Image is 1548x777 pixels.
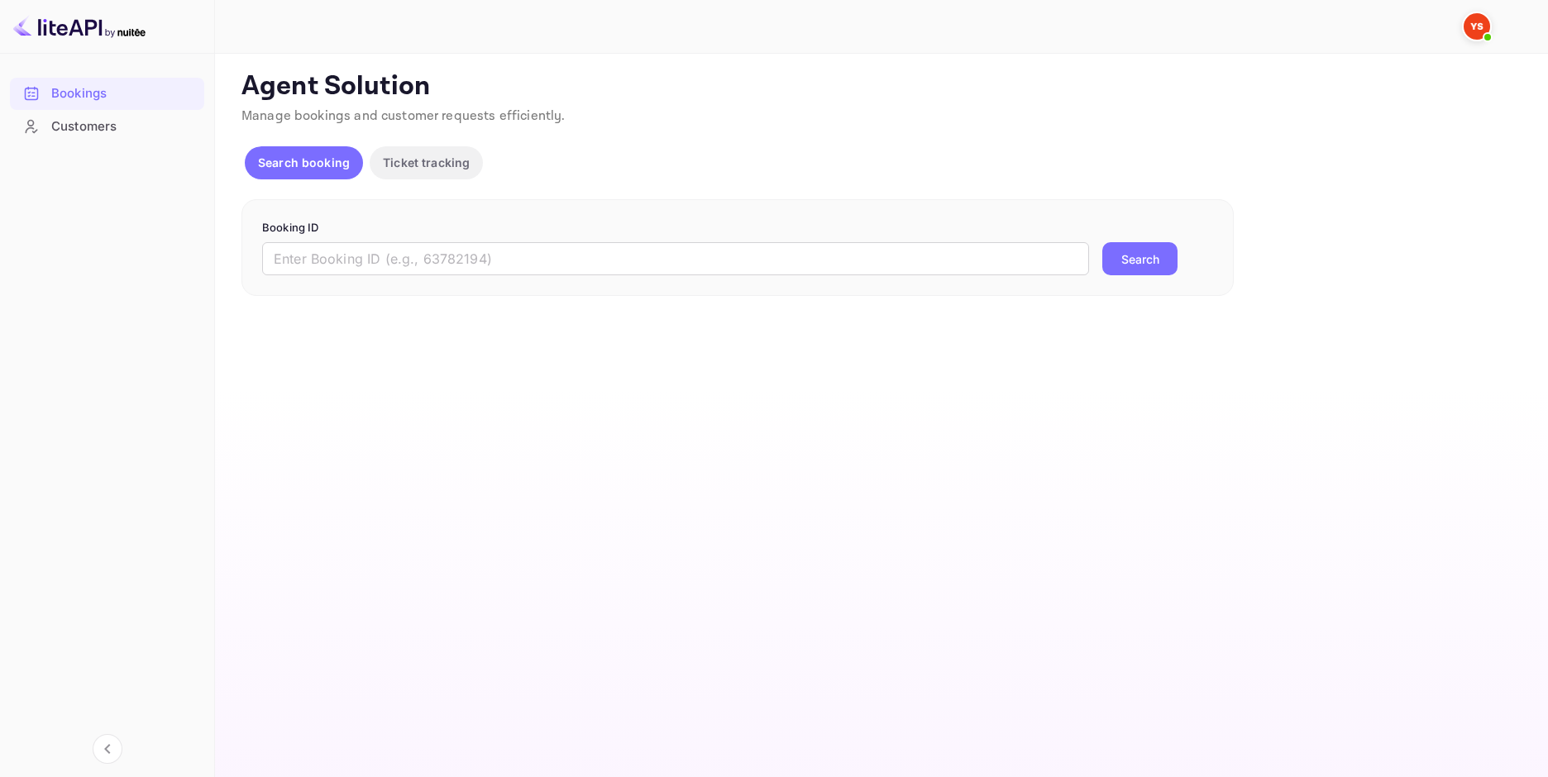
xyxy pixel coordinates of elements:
p: Booking ID [262,220,1213,236]
button: Collapse navigation [93,734,122,764]
a: Bookings [10,78,204,108]
p: Search booking [258,154,350,171]
button: Search [1102,242,1178,275]
p: Agent Solution [241,70,1518,103]
input: Enter Booking ID (e.g., 63782194) [262,242,1089,275]
a: Customers [10,111,204,141]
div: Customers [10,111,204,143]
div: Customers [51,117,196,136]
div: Bookings [10,78,204,110]
span: Manage bookings and customer requests efficiently. [241,107,566,125]
img: LiteAPI logo [13,13,146,40]
div: Bookings [51,84,196,103]
p: Ticket tracking [383,154,470,171]
img: Yandex Support [1464,13,1490,40]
